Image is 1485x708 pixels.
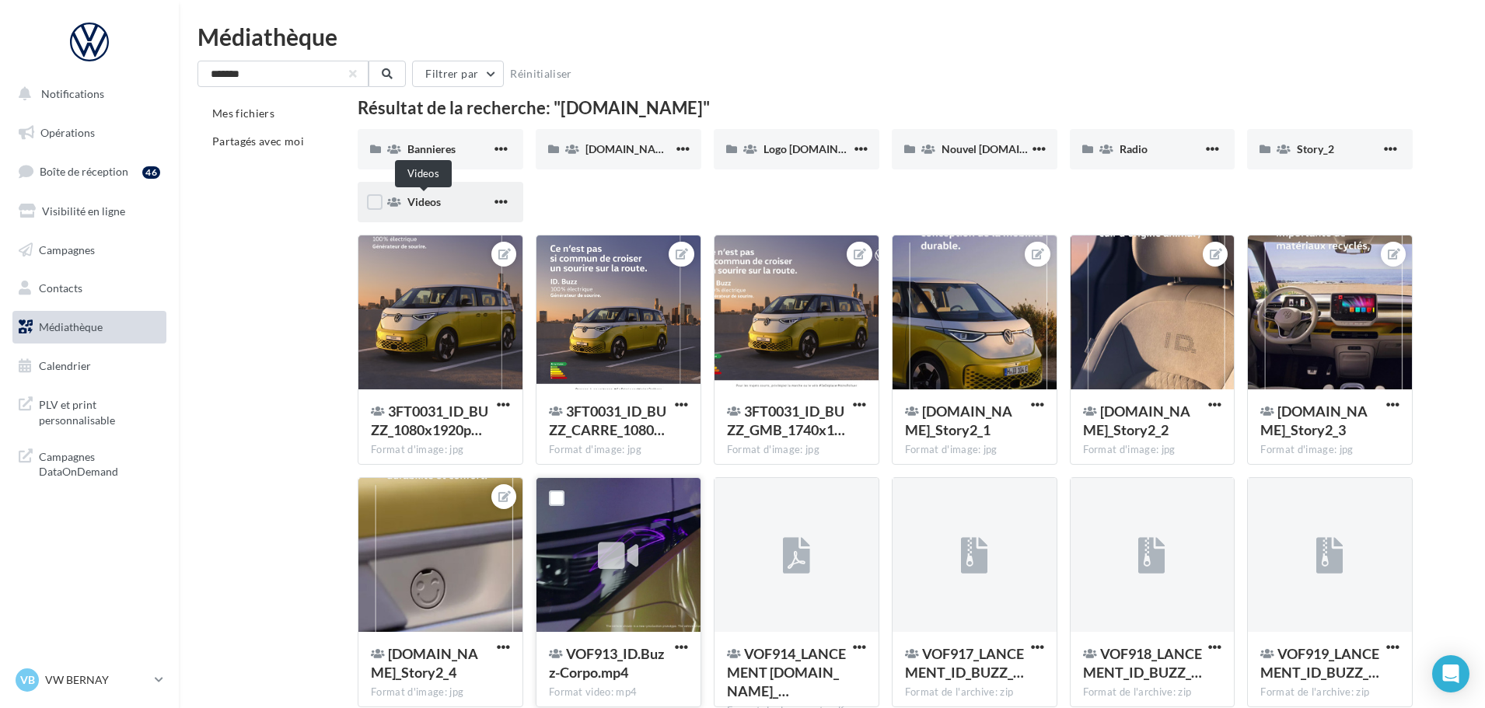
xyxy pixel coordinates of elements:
[9,311,169,344] a: Médiathèque
[504,65,578,83] button: Réinitialiser
[9,155,169,188] a: Boîte de réception46
[1432,655,1469,692] div: Open Intercom Messenger
[41,87,104,100] span: Notifications
[197,25,1466,48] div: Médiathèque
[1083,685,1222,699] div: Format de l'archive: zip
[42,204,125,218] span: Visibilité en ligne
[40,165,128,178] span: Boîte de réception
[358,99,1413,117] div: Résultat de la recherche: "[DOMAIN_NAME]"
[1260,443,1399,457] div: Format d'image: jpg
[212,106,274,120] span: Mes fichiers
[727,443,866,457] div: Format d'image: jpg
[142,166,160,179] div: 46
[45,672,148,688] p: VW BERNAY
[549,403,666,438] span: 3FT0031_ID_BUZZ_CARRE_1080x1080px_maj_E1
[39,446,160,480] span: Campagnes DataOnDemand
[1083,403,1190,438] span: ID.BUZZ_Story2_2
[412,61,504,87] button: Filtrer par
[371,443,510,457] div: Format d'image: jpg
[20,672,35,688] span: VB
[585,142,675,155] span: [DOMAIN_NAME]
[1083,443,1222,457] div: Format d'image: jpg
[905,403,1012,438] span: ID.BUZZ_Story2_1
[905,645,1024,681] span: VOF917_LANCEMENT_ID_BUZZ_BAN_300x250.zip
[9,350,169,382] a: Calendrier
[727,403,845,438] span: 3FT0031_ID_BUZZ_GMB_1740x1300px_maj_E1
[9,195,169,228] a: Visibilité en ligne
[1083,645,1202,681] span: VOF918_LANCEMENT_ID_BUZZ_BAN_300x600.zip
[9,234,169,267] a: Campagnes
[12,665,166,695] a: VB VW BERNAY
[39,359,91,372] span: Calendrier
[763,142,879,155] span: Logo [DOMAIN_NAME]
[9,272,169,305] a: Contacts
[371,685,510,699] div: Format d'image: jpg
[9,117,169,149] a: Opérations
[905,443,1044,457] div: Format d'image: jpg
[1260,403,1368,438] span: ID.BUZZ_Story2_3
[9,78,163,110] button: Notifications
[905,685,1044,699] div: Format de l'archive: zip
[39,394,160,427] span: PLV et print personnalisable
[371,645,478,681] span: ID.BUZZ_Story2_4
[549,685,688,699] div: Format video: mp4
[549,645,664,681] span: VOF913_ID.Buzz-Corpo.mp4
[407,195,441,208] span: Videos
[39,281,82,295] span: Contacts
[727,645,846,699] span: VOF914_LANCEMENT ID.BUZZ_POSTER_HD.pdf
[371,403,488,438] span: 3FT0031_ID_BUZZ_1080x1920px_maj_E1
[40,126,95,139] span: Opérations
[1260,645,1379,681] span: VOF919_LANCEMENT_ID_BUZZ_BAN_728x90.zip
[942,142,1068,155] span: Nouvel [DOMAIN_NAME]
[39,242,95,256] span: Campagnes
[407,142,456,155] span: Bannieres
[9,440,169,486] a: Campagnes DataOnDemand
[395,160,452,187] div: Videos
[39,320,103,333] span: Médiathèque
[1120,142,1148,155] span: Radio
[212,134,304,148] span: Partagés avec moi
[1297,142,1334,155] span: Story_2
[549,443,688,457] div: Format d'image: jpg
[1260,685,1399,699] div: Format de l'archive: zip
[9,388,169,434] a: PLV et print personnalisable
